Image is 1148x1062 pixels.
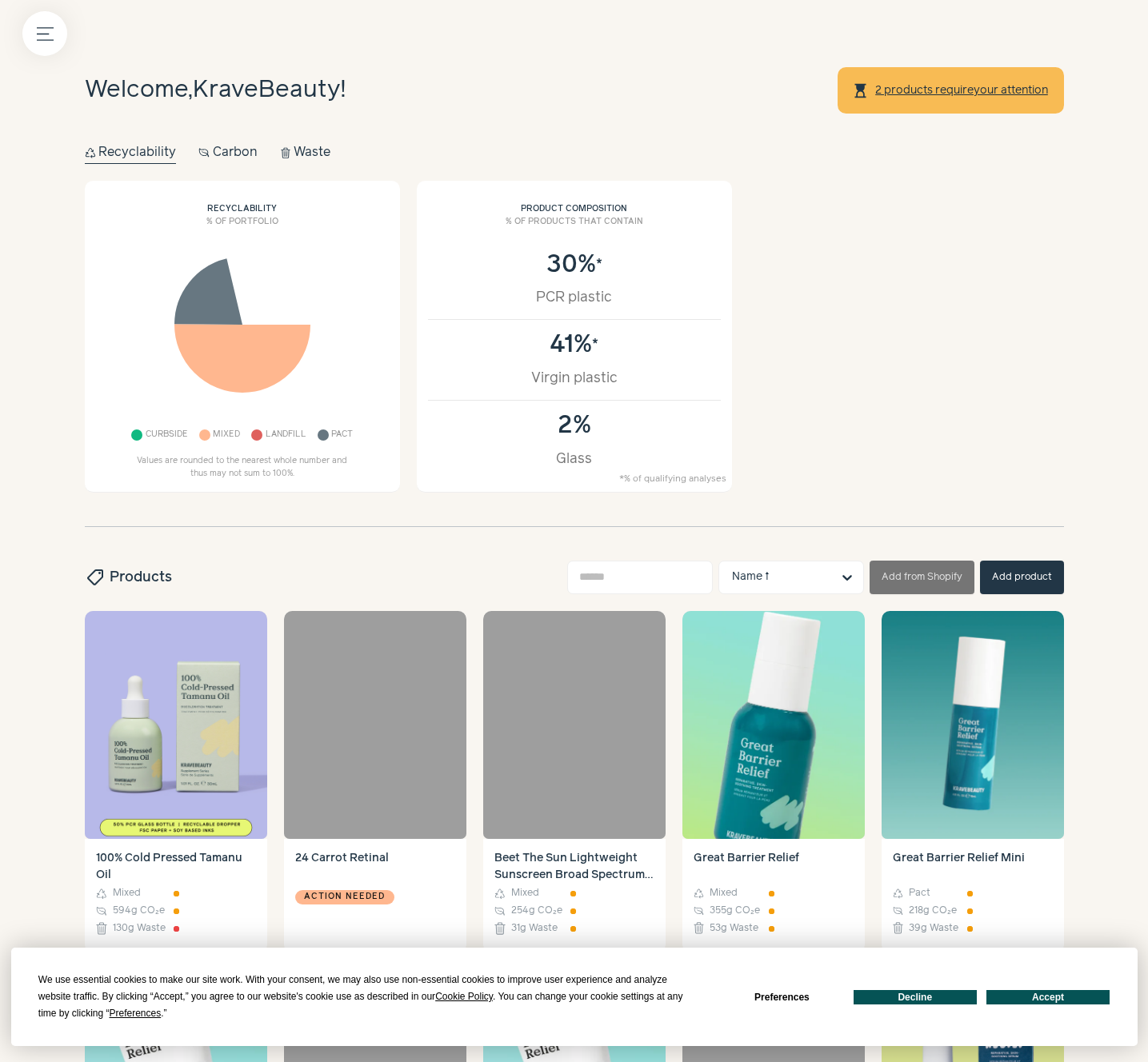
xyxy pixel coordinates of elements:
h2: Product composition [428,192,721,216]
button: Preferences [720,990,843,1004]
div: 30% [445,251,704,279]
span: Cookie Policy [435,991,493,1002]
span: 594g CO₂e [113,904,165,918]
a: 100% Cold Pressed Tamanu Oil Mixed 594g CO₂e 130g Waste [85,839,267,954]
h1: Welcome, ! [85,73,346,109]
h4: Great Barrier Relief [694,850,854,884]
span: 218g CO₂e [909,904,957,918]
small: *% of qualifying analyses [619,473,726,486]
button: Decline [854,990,977,1004]
h3: % of portfolio [96,216,389,240]
h4: 100% Cold Pressed Tamanu Oil [96,850,256,884]
a: Great Barrier Relief Mixed 355g CO₂e 53g Waste [682,839,865,954]
a: Beet The Sun Lightweight Sunscreen Broad Spectrum SPF 40 PA+++ Mixed 254g CO₂e 31g Waste [483,839,666,954]
span: Preferences [110,1008,162,1019]
img: 100% Cold Pressed Tamanu Oil [85,611,267,839]
button: Accept [986,990,1110,1004]
span: hourglass_top [852,82,869,99]
div: Cookie Consent Prompt [11,948,1138,1046]
span: 355g CO₂e [710,904,760,918]
div: 2% [445,412,704,440]
h4: Beet The Sun Lightweight Sunscreen Broad Spectrum SPF 40 PA+++ [494,850,654,884]
span: 53g Waste [710,921,758,936]
div: Glass [445,449,704,469]
span: Pact [331,426,353,445]
button: Add product [980,561,1064,594]
span: 130g Waste [113,921,166,936]
a: 24 Carrot Retinal [284,611,466,839]
span: Pact [909,886,930,900]
p: Values are rounded to the nearest whole number and thus may not sum to 100%. [130,455,354,481]
a: 24 Carrot Retinal Action needed [284,839,466,954]
span: Mixed [511,886,539,900]
span: 39g Waste [909,921,958,936]
div: We use essential cookies to make our site work. With your consent, we may also use non-essential ... [38,972,701,1022]
div: PCR plastic [445,287,704,308]
button: Add from Shopify [870,561,974,594]
h4: 24 Carrot Retinal [295,850,455,884]
div: Virgin plastic [445,368,704,389]
a: Great Barrier Relief Mini Pact 218g CO₂e 39g Waste [882,839,1064,954]
button: Recyclability [85,142,177,164]
a: Beet The Sun Lightweight Sunscreen Broad Spectrum SPF 40 PA+++ [483,611,666,839]
div: 41% [445,331,704,359]
span: Action needed [304,890,386,904]
span: 31g Waste [511,921,558,936]
span: Landfill [266,426,306,445]
img: Great Barrier Relief [682,611,865,839]
button: Waste [280,142,331,164]
img: Great Barrier Relief Mini [882,611,1064,839]
h2: Products [85,567,172,588]
span: Mixed [213,426,240,445]
span: KraveBeauty [193,78,341,102]
span: sell [83,568,104,587]
h3: % of products that contain [428,216,721,240]
span: Curbside [146,426,188,445]
span: Mixed [113,886,141,900]
a: 2 products requireyour attention [874,84,1049,97]
button: Carbon [198,142,258,164]
h4: Great Barrier Relief Mini [893,850,1053,884]
span: Mixed [710,886,738,900]
span: 254g CO₂e [511,904,562,918]
h2: Recyclability [96,192,389,216]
